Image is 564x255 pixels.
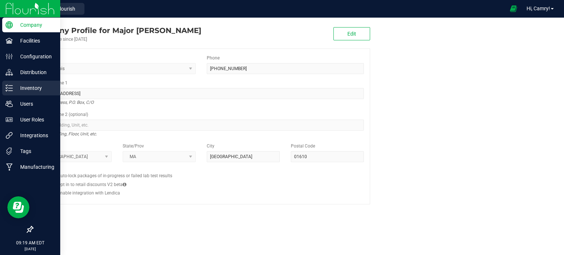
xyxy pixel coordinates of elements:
[13,21,57,29] p: Company
[6,100,13,108] inline-svg: Users
[13,163,57,171] p: Manufacturing
[39,98,94,107] i: Street address, P.O. Box, C/O
[32,25,201,36] div: Major Bloom
[6,37,13,44] inline-svg: Facilities
[347,31,356,37] span: Edit
[6,132,13,139] inline-svg: Integrations
[291,143,315,149] label: Postal Code
[6,163,13,171] inline-svg: Manufacturing
[6,116,13,123] inline-svg: User Roles
[6,147,13,155] inline-svg: Tags
[39,120,364,131] input: Suite, Building, Unit, etc.
[207,151,280,162] input: City
[207,143,214,149] label: City
[58,172,172,179] label: Auto-lock packages of in-progress or failed lab test results
[58,181,126,188] label: Opt in to retail discounts V2 beta
[3,240,57,246] p: 09:19 AM EDT
[13,115,57,124] p: User Roles
[527,6,550,11] span: Hi, Camry!
[13,36,57,45] p: Facilities
[6,53,13,60] inline-svg: Configuration
[6,84,13,92] inline-svg: Inventory
[6,69,13,76] inline-svg: Distribution
[13,131,57,140] p: Integrations
[333,27,370,40] button: Edit
[207,55,220,61] label: Phone
[13,99,57,108] p: Users
[39,130,97,138] i: Suite, Building, Floor, Unit, etc.
[13,68,57,77] p: Distribution
[39,168,364,172] h2: Configs
[123,143,144,149] label: State/Prov
[505,1,522,16] span: Open Ecommerce Menu
[3,246,57,252] p: [DATE]
[207,63,364,74] input: (123) 456-7890
[39,88,364,99] input: Address
[13,52,57,61] p: Configuration
[39,111,88,118] label: Address Line 2 (optional)
[13,84,57,92] p: Inventory
[291,151,364,162] input: Postal Code
[7,196,29,218] iframe: Resource center
[6,21,13,29] inline-svg: Company
[13,147,57,156] p: Tags
[58,190,120,196] label: Enable integration with Lendica
[32,36,201,43] div: Account active since [DATE]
